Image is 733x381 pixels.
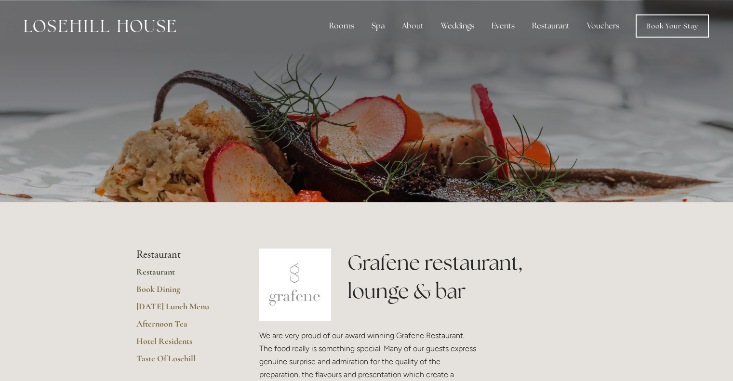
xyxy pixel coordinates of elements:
a: Hotel Residents [136,336,228,353]
a: Taste Of Losehill [136,353,228,370]
a: Book Your Stay [636,14,709,38]
img: grafene.jpg [259,249,332,321]
div: About [394,16,431,36]
li: Restaurant [136,249,228,261]
div: Rooms [321,16,362,36]
a: Afternoon Tea [136,318,228,336]
div: Spa [364,16,392,36]
a: Vouchers [579,16,627,36]
a: Book Dining [136,284,228,301]
h1: Grafene restaurant, lounge & bar [347,249,597,305]
img: Losehill House [24,20,176,32]
div: Weddings [433,16,482,36]
div: Events [484,16,522,36]
a: [DATE] Lunch Menu [136,301,228,318]
a: Restaurant [136,266,228,284]
div: Restaurant [524,16,577,36]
